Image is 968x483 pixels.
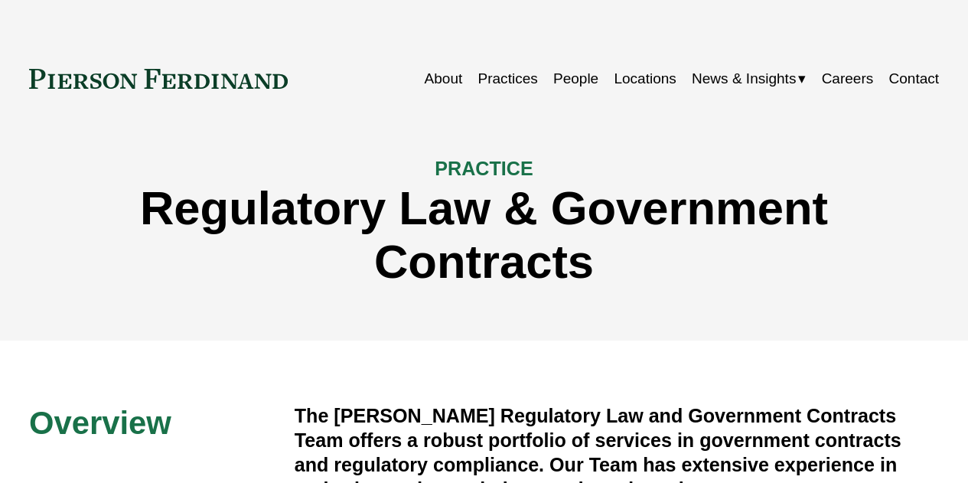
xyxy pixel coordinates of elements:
[692,64,806,93] a: folder dropdown
[614,64,676,93] a: Locations
[435,158,533,179] span: PRACTICE
[553,64,598,93] a: People
[29,181,939,289] h1: Regulatory Law & Government Contracts
[692,66,796,92] span: News & Insights
[478,64,538,93] a: Practices
[889,64,940,93] a: Contact
[29,405,171,441] span: Overview
[425,64,463,93] a: About
[822,64,874,93] a: Careers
